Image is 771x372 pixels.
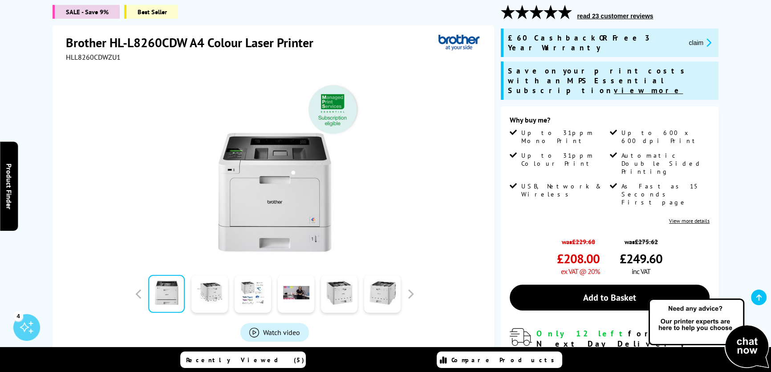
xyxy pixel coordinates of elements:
a: Compare Products [437,352,562,368]
span: Automatic Double Sided Printing [621,151,708,176]
span: ex VAT @ 20% [561,267,600,276]
span: was [557,233,600,246]
span: SALE - Save 9% [53,5,120,19]
img: Open Live Chat window [646,297,771,370]
span: £208.00 [557,250,600,267]
button: read 23 customer reviews [574,12,656,20]
span: Up to 31ppm Mono Print [521,129,608,145]
strike: £275.62 [635,237,658,246]
h1: Brother HL-L8260CDW A4 Colour Laser Printer [66,34,322,51]
span: Only 12 left [536,328,628,339]
span: Up to 31ppm Colour Print [521,151,608,168]
strike: £229.68 [572,237,595,246]
span: Watch video [263,328,300,337]
span: Product Finder [4,163,13,209]
span: USB, Network & Wireless [521,182,608,198]
span: was [620,233,662,246]
a: Add to Basket [510,285,710,311]
span: Recently Viewed (5) [186,356,304,364]
span: Best Seller [124,5,178,19]
u: view more [614,86,683,95]
div: 4 [13,311,23,321]
div: for FREE Next Day Delivery [536,328,710,349]
span: Up to 600 x 600 dpi Print [621,129,708,145]
span: As Fast as 15 Seconds First page [621,182,708,206]
span: HLL8260CDWZU1 [66,53,121,61]
img: Brother [438,34,479,51]
span: £249.60 [620,250,662,267]
a: View more details [669,217,710,224]
a: Product_All_Videos [240,323,309,342]
span: Save on your print costs with an MPS Essential Subscription [508,66,689,95]
a: Recently Viewed (5) [180,352,306,368]
span: Compare Products [451,356,559,364]
img: Brother HL-L8260CDW [187,79,362,254]
div: modal_delivery [510,328,710,369]
span: £60 Cashback OR Free 3 Year Warranty [508,33,682,53]
span: inc VAT [632,267,650,276]
button: promo-description [686,37,714,48]
div: Why buy me? [510,115,710,129]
